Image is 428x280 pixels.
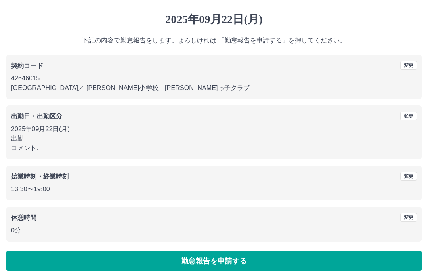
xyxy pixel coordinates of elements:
[11,62,43,69] b: 契約コード
[400,213,417,222] button: 変更
[11,143,417,153] p: コメント:
[11,83,417,93] p: [GEOGRAPHIC_DATA] ／ [PERSON_NAME]小学校 [PERSON_NAME]っ子クラブ
[400,172,417,181] button: 変更
[11,134,417,143] p: 出勤
[11,214,37,221] b: 休憩時間
[6,251,422,271] button: 勤怠報告を申請する
[6,36,422,45] p: 下記の内容で勤怠報告をします。よろしければ 「勤怠報告を申請する」を押してください。
[11,124,417,134] p: 2025年09月22日(月)
[400,61,417,70] button: 変更
[11,74,417,83] p: 42646015
[400,112,417,120] button: 変更
[6,13,422,26] h1: 2025年09月22日(月)
[11,226,417,235] p: 0分
[11,173,69,180] b: 始業時刻・終業時刻
[11,185,417,194] p: 13:30 〜 19:00
[11,113,62,120] b: 出勤日・出勤区分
